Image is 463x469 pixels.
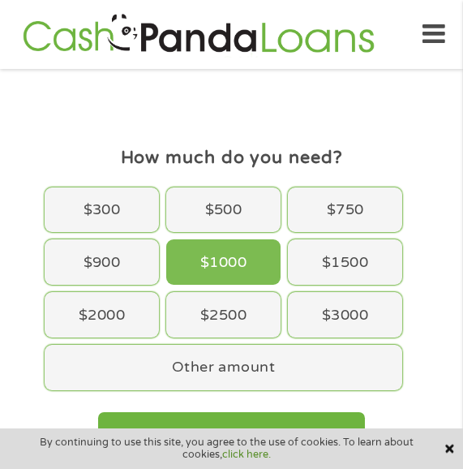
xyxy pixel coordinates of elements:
[166,187,281,233] div: $500
[45,187,159,233] div: $300
[222,448,271,461] a: click here.
[288,239,402,285] div: $1500
[9,437,444,460] span: By continuing to use this site, you agree to the use of cookies. To learn about cookies,
[41,146,422,169] h4: How much do you need?
[18,11,379,58] img: GetLoanNow Logo
[45,239,159,285] div: $900
[166,292,281,338] div: $2500
[288,187,402,233] div: $750
[98,412,365,461] button: Get My Quote
[288,292,402,338] div: $3000
[166,239,281,285] div: $1000
[45,292,159,338] div: $2000
[45,345,402,390] div: Other amount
